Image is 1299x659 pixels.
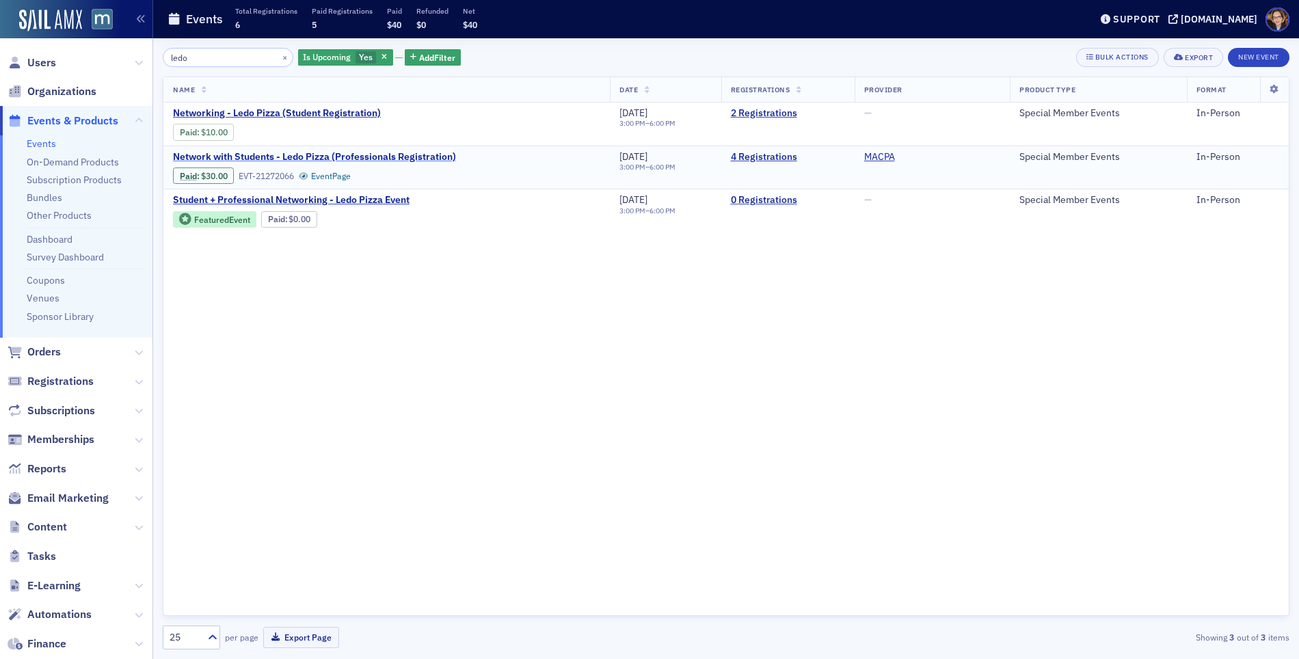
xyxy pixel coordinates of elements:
[27,520,67,535] span: Content
[8,607,92,622] a: Automations
[27,191,62,204] a: Bundles
[27,432,94,447] span: Memberships
[263,627,339,648] button: Export Page
[289,214,310,224] span: $0.00
[27,374,94,389] span: Registrations
[8,491,109,506] a: Email Marketing
[92,9,113,30] img: SailAMX
[731,194,845,206] a: 0 Registrations
[268,214,289,224] span: :
[864,151,950,163] span: MACPA
[235,19,240,30] span: 6
[649,118,675,128] time: 6:00 PM
[173,211,256,228] div: Featured Event
[27,461,66,476] span: Reports
[619,119,675,128] div: –
[8,345,61,360] a: Orders
[1228,48,1289,67] button: New Event
[731,107,845,120] a: 2 Registrations
[419,51,455,64] span: Add Filter
[619,162,645,172] time: 3:00 PM
[173,167,234,184] div: Paid: 3 - $3000
[619,118,645,128] time: 3:00 PM
[1265,8,1289,31] span: Profile
[312,19,317,30] span: 5
[27,251,104,263] a: Survey Dashboard
[8,636,66,651] a: Finance
[1019,151,1177,163] div: Special Member Events
[1185,54,1213,62] div: Export
[619,206,675,215] div: –
[731,85,790,94] span: Registrations
[1019,85,1075,94] span: Product Type
[163,48,293,67] input: Search…
[194,216,250,224] div: Featured Event
[180,171,197,181] a: Paid
[27,174,122,186] a: Subscription Products
[619,206,645,215] time: 3:00 PM
[27,209,92,221] a: Other Products
[27,310,94,323] a: Sponsor Library
[27,137,56,150] a: Events
[619,163,675,172] div: –
[27,345,61,360] span: Orders
[1113,13,1160,25] div: Support
[405,49,461,66] button: AddFilter
[186,11,223,27] h1: Events
[8,403,95,418] a: Subscriptions
[1196,85,1227,94] span: Format
[173,107,403,120] a: Networking - Ledo Pizza (Student Registration)
[173,151,456,163] a: Network with Students - Ledo Pizza (Professionals Registration)
[649,162,675,172] time: 6:00 PM
[1228,50,1289,62] a: New Event
[27,607,92,622] span: Automations
[387,19,401,30] span: $40
[27,636,66,651] span: Finance
[8,84,96,99] a: Organizations
[8,549,56,564] a: Tasks
[180,127,197,137] a: Paid
[279,51,291,63] button: ×
[619,150,647,163] span: [DATE]
[235,6,297,16] p: Total Registrations
[27,84,96,99] span: Organizations
[359,51,373,62] span: Yes
[298,49,393,66] div: Yes
[299,171,351,181] a: EventPage
[27,549,56,564] span: Tasks
[27,274,65,286] a: Coupons
[27,491,109,506] span: Email Marketing
[170,630,200,645] div: 25
[1181,13,1257,25] div: [DOMAIN_NAME]
[201,171,228,181] span: $30.00
[864,151,895,163] a: MACPA
[1196,194,1279,206] div: In-Person
[1164,48,1223,67] button: Export
[27,292,59,304] a: Venues
[1196,107,1279,120] div: In-Person
[1095,53,1149,61] div: Bulk Actions
[27,403,95,418] span: Subscriptions
[1196,151,1279,163] div: In-Person
[225,631,258,643] label: per page
[8,461,66,476] a: Reports
[27,55,56,70] span: Users
[173,194,410,206] span: Student + Professional Networking - Ledo Pizza Event
[312,6,373,16] p: Paid Registrations
[924,631,1289,643] div: Showing out of items
[201,127,228,137] span: $10.00
[619,193,647,206] span: [DATE]
[619,85,638,94] span: Date
[173,124,234,140] div: Paid: 3 - $1000
[180,171,201,181] span: :
[864,193,872,206] span: —
[27,233,72,245] a: Dashboard
[1019,194,1177,206] div: Special Member Events
[416,19,426,30] span: $0
[239,171,294,181] div: EVT-21272066
[19,10,82,31] img: SailAMX
[8,374,94,389] a: Registrations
